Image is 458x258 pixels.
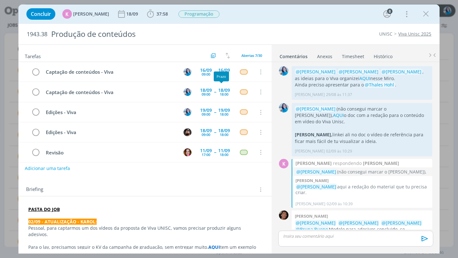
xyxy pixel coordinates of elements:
[295,160,332,166] strong: [PERSON_NAME]
[279,51,308,60] a: Comentários
[202,133,210,136] div: 09:00
[184,68,191,76] img: E
[295,201,325,207] p: [PERSON_NAME]
[31,11,51,17] span: Concluir
[279,159,288,168] div: K
[398,31,431,37] a: Viva Unisc 2025
[218,128,230,133] div: 18/09
[214,110,216,114] span: --
[295,220,429,246] p: Modelo para adesivos concluido, se encontra . possui uma versão com fundo branco e uma em azul.
[326,148,352,154] span: 02/09 às 10:29
[387,9,392,14] div: 8
[214,70,216,74] span: --
[295,106,429,125] p: (não consegui marcar o [PERSON_NAME]), o doc com a redação para o conteúdo em vídeo do Viva Unisc.
[145,9,170,19] button: 37:58
[43,149,178,157] div: Revisão
[382,9,392,19] button: 8
[296,220,336,226] span: @[PERSON_NAME]
[226,53,230,58] img: arrow-down-up.svg
[200,108,212,112] div: 19/09
[200,128,212,133] div: 18/09
[202,92,210,96] div: 09:00
[218,148,230,153] div: 11/09
[28,219,97,225] strong: 02/09 - ATUALIZAÇÃO - KAROL:
[327,201,353,207] span: 02/09 às 10:39
[295,92,325,98] p: [PERSON_NAME]
[24,163,70,174] button: Adicionar uma tarefa
[382,69,421,75] span: @[PERSON_NAME]
[27,31,47,38] span: 1943.38
[339,220,378,226] span: @[PERSON_NAME]
[184,108,191,116] img: E
[183,107,192,117] button: E
[365,82,394,88] span: @Thales Hohl
[326,92,352,98] span: 29/08 às 11:37
[62,9,109,19] button: K[PERSON_NAME]
[43,68,178,76] div: Captação de conteúdos - Viva
[214,150,216,154] span: --
[208,244,220,250] a: AQUI
[43,128,178,136] div: Edições - Viva
[339,69,378,75] span: @[PERSON_NAME]
[183,87,192,97] button: E
[220,153,228,156] div: 18:00
[202,112,210,116] div: 09:00
[184,88,191,96] img: E
[220,133,228,136] div: 18:00
[26,186,43,194] span: Briefing
[295,82,429,88] p: Ainda preciso apresentar para o .
[178,10,220,18] button: Programação
[184,128,191,136] img: B
[220,92,228,96] div: 18:00
[218,108,230,112] div: 19/09
[200,148,212,153] div: 11/09
[28,206,60,212] a: PASTA DO JOB
[295,184,429,195] p: aqui a redação do material que tu precisa criar.
[296,226,328,232] span: @Bruna Bueno
[202,153,210,156] div: 17:00
[126,12,139,16] div: 18/09
[279,103,288,112] img: E
[202,72,210,76] div: 09:00
[296,69,336,75] span: @[PERSON_NAME]
[359,75,370,81] a: AQUI
[295,178,329,183] b: [PERSON_NAME]
[26,8,55,20] button: Concluir
[296,184,336,190] span: @[PERSON_NAME]
[379,31,392,37] a: UNISC
[62,9,72,19] div: K
[295,168,429,175] div: @@1099413@@ (não consegui marcar o Patrick), AQUI o doc com a redação para o conteúdo em vídeo do...
[49,26,260,42] div: Produção de conteúdos
[183,67,192,77] button: E
[296,106,336,112] span: @[PERSON_NAME]
[317,53,332,60] div: Anexos
[295,132,429,145] p: linkei ali no doc o vídeo de referência para ficar mais fácil de tu visualizar a ideia.
[333,112,344,118] a: AQUI
[295,148,325,154] p: [PERSON_NAME]
[218,68,230,72] div: 16/09
[25,52,41,59] span: Tarefas
[342,51,364,60] a: Timesheet
[28,244,262,257] p: Para o lay, precisamos seguir o KV da campanha de graduação, sem entregar muito. tem um exemplo d...
[214,90,216,94] span: --
[183,147,192,157] button: B
[73,12,109,16] span: [PERSON_NAME]
[279,210,288,220] img: P
[279,66,288,76] img: E
[295,168,429,175] p: (não consegui marcar o [PERSON_NAME]),
[220,112,228,116] div: 18:00
[200,88,212,92] div: 18/09
[332,160,363,166] span: respondendo
[363,160,399,166] strong: [PERSON_NAME]
[18,4,440,254] div: dialog
[43,108,178,116] div: Edições - Viva
[373,51,393,60] a: Histórico
[295,132,332,138] strong: [PERSON_NAME],
[382,220,421,226] span: @[PERSON_NAME]
[295,213,328,219] b: [PERSON_NAME]
[214,130,216,134] span: --
[200,68,212,72] div: 16/09
[183,127,192,137] button: B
